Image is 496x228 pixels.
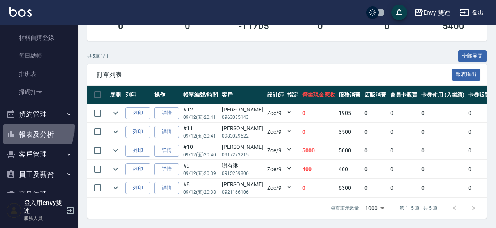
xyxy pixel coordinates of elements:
td: 0 [300,123,337,141]
p: 09/12 (五) 20:39 [183,170,218,177]
button: 報表匯出 [452,69,481,81]
td: 0 [362,123,388,141]
p: 每頁顯示數量 [331,205,359,212]
div: [PERSON_NAME] [222,143,263,151]
td: 0 [362,179,388,197]
h3: -11705 [239,21,269,32]
td: 0 [300,104,337,122]
td: 0 [388,141,419,160]
button: expand row [110,145,121,156]
td: 3500 [337,123,362,141]
button: 登出 [457,5,487,20]
td: Zoe /9 [265,179,285,197]
a: 排班表 [3,65,75,83]
td: 0 [419,141,467,160]
img: Person [6,203,22,218]
p: 0917273215 [222,151,263,158]
div: [PERSON_NAME] [222,106,263,114]
button: Envy 雙連 [411,5,454,21]
th: 列印 [123,86,152,104]
a: 報表匯出 [452,71,481,78]
td: Y [285,141,300,160]
td: 0 [300,179,337,197]
button: 列印 [125,107,150,119]
td: 0 [362,160,388,179]
button: 列印 [125,126,150,138]
td: Zoe /9 [265,104,285,122]
th: 操作 [152,86,181,104]
a: 每日結帳 [3,47,75,65]
button: 全部展開 [458,50,487,62]
div: [PERSON_NAME] [222,180,263,189]
td: 0 [388,160,419,179]
h3: 0 [384,21,390,32]
td: 0 [388,123,419,141]
th: 營業現金應收 [300,86,337,104]
td: Y [285,179,300,197]
p: 0983029522 [222,133,263,140]
th: 展開 [108,86,123,104]
td: #8 [181,179,220,197]
button: expand row [110,107,121,119]
p: 09/12 (五) 20:38 [183,189,218,196]
th: 指定 [285,86,300,104]
td: Zoe /9 [265,141,285,160]
td: 0 [419,104,467,122]
div: 謝有琳 [222,162,263,170]
td: #10 [181,141,220,160]
button: 列印 [125,145,150,157]
div: Envy 雙連 [423,8,451,18]
td: #9 [181,160,220,179]
p: 09/12 (五) 20:40 [183,151,218,158]
td: 0 [419,179,467,197]
button: expand row [110,182,121,194]
th: 服務消費 [337,86,362,104]
td: 5000 [337,141,362,160]
a: 掃碼打卡 [3,83,75,101]
span: 訂單列表 [97,71,452,79]
h3: 0 [318,21,323,32]
p: 09/12 (五) 20:41 [183,114,218,121]
a: 詳情 [154,145,179,157]
td: 0 [419,160,467,179]
th: 卡券使用 (入業績) [419,86,467,104]
th: 設計師 [265,86,285,104]
button: expand row [110,126,121,138]
img: Logo [9,7,32,17]
td: 0 [419,123,467,141]
p: 09/12 (五) 20:41 [183,133,218,140]
td: Y [285,104,300,122]
h3: 0 [118,21,123,32]
p: 0963035143 [222,114,263,121]
a: 詳情 [154,107,179,119]
p: 0921166106 [222,189,263,196]
div: 1000 [362,198,387,219]
td: 5000 [300,141,337,160]
a: 詳情 [154,126,179,138]
button: save [391,5,407,20]
td: Y [285,160,300,179]
td: Zoe /9 [265,160,285,179]
th: 帳單編號/時間 [181,86,220,104]
th: 店販消費 [362,86,388,104]
p: 0915259806 [222,170,263,177]
p: 服務人員 [24,215,64,222]
th: 會員卡販賣 [388,86,419,104]
button: 報表及分析 [3,124,75,145]
td: 0 [388,104,419,122]
td: Y [285,123,300,141]
td: 0 [362,141,388,160]
h3: 5400 [442,21,464,32]
th: 客戶 [220,86,265,104]
button: 預約管理 [3,104,75,124]
td: 400 [337,160,362,179]
button: 列印 [125,182,150,194]
a: 材料自購登錄 [3,29,75,47]
td: 6300 [337,179,362,197]
a: 詳情 [154,182,179,194]
td: Zoe /9 [265,123,285,141]
p: 共 5 筆, 1 / 1 [87,53,109,60]
td: #11 [181,123,220,141]
td: 1905 [337,104,362,122]
h5: 登入用envy雙連 [24,199,64,215]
